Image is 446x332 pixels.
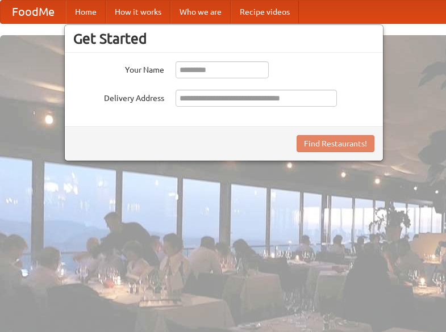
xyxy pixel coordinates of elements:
[1,1,66,23] a: FoodMe
[73,30,374,47] h3: Get Started
[297,135,374,152] button: Find Restaurants!
[73,90,164,104] label: Delivery Address
[106,1,170,23] a: How it works
[73,61,164,75] label: Your Name
[170,1,231,23] a: Who we are
[231,1,299,23] a: Recipe videos
[66,1,106,23] a: Home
